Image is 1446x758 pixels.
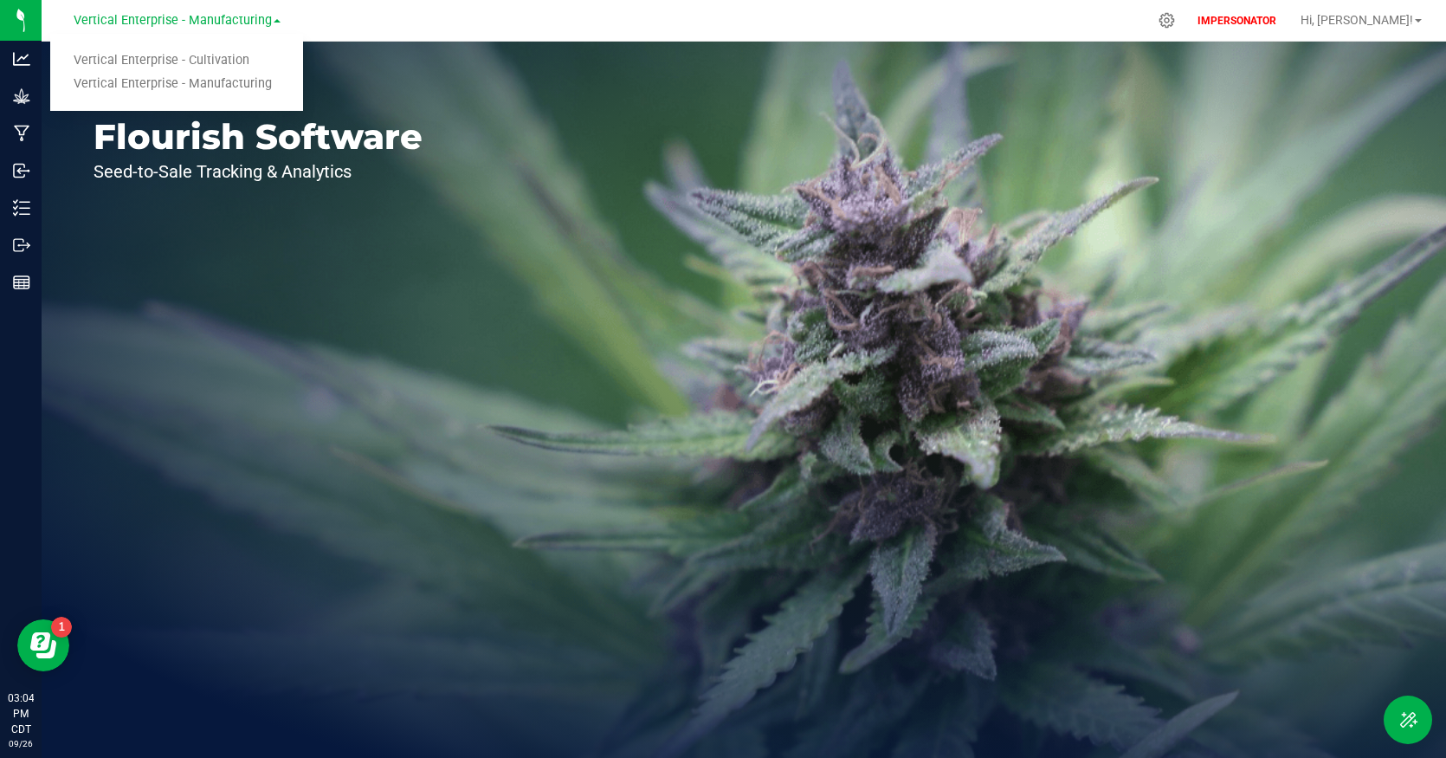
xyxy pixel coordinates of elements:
[1156,12,1178,29] div: Manage settings
[50,49,303,73] a: Vertical Enterprise - Cultivation
[13,87,30,105] inline-svg: Grow
[13,125,30,142] inline-svg: Manufacturing
[8,737,34,750] p: 09/26
[50,73,303,96] a: Vertical Enterprise - Manufacturing
[13,274,30,291] inline-svg: Reports
[13,199,30,217] inline-svg: Inventory
[13,50,30,68] inline-svg: Analytics
[1384,696,1432,744] button: Toggle Menu
[13,162,30,179] inline-svg: Inbound
[13,236,30,254] inline-svg: Outbound
[51,617,72,638] iframe: Resource center unread badge
[94,120,423,154] p: Flourish Software
[74,13,272,28] span: Vertical Enterprise - Manufacturing
[1191,13,1283,29] p: IMPERSONATOR
[8,690,34,737] p: 03:04 PM CDT
[17,619,69,671] iframe: Resource center
[94,163,423,180] p: Seed-to-Sale Tracking & Analytics
[1301,13,1413,27] span: Hi, [PERSON_NAME]!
